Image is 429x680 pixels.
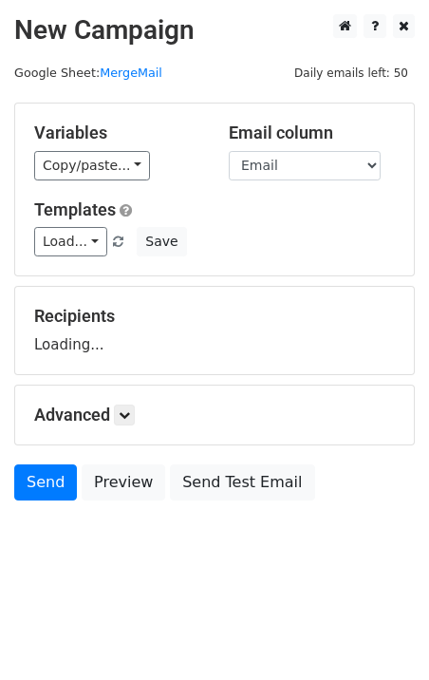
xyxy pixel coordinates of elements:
[100,66,162,80] a: MergeMail
[34,123,200,143] h5: Variables
[137,227,186,256] button: Save
[229,123,395,143] h5: Email column
[288,63,415,84] span: Daily emails left: 50
[14,66,162,80] small: Google Sheet:
[34,306,395,355] div: Loading...
[14,14,415,47] h2: New Campaign
[82,464,165,501] a: Preview
[170,464,314,501] a: Send Test Email
[34,199,116,219] a: Templates
[34,405,395,425] h5: Advanced
[288,66,415,80] a: Daily emails left: 50
[34,306,395,327] h5: Recipients
[14,464,77,501] a: Send
[34,151,150,180] a: Copy/paste...
[34,227,107,256] a: Load...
